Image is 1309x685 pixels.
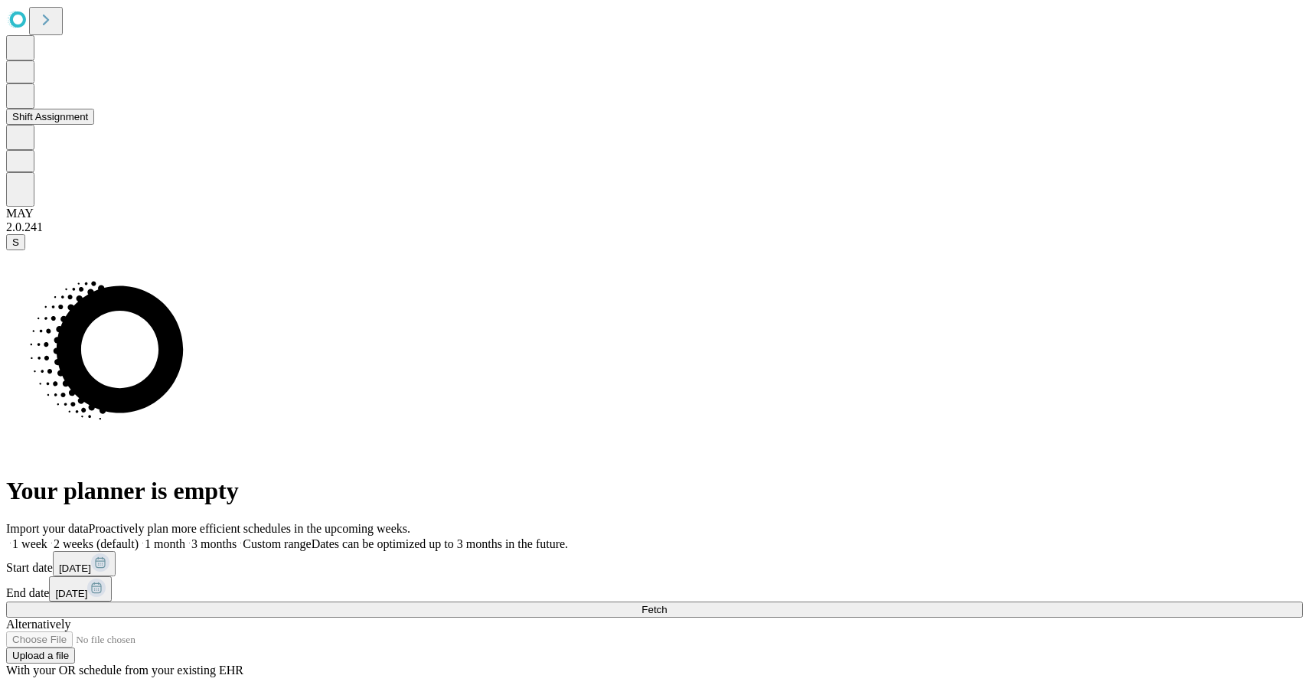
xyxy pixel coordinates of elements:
span: With your OR schedule from your existing EHR [6,664,243,677]
span: Alternatively [6,618,70,631]
span: 1 week [12,537,47,550]
div: 2.0.241 [6,220,1303,234]
span: Custom range [243,537,311,550]
span: [DATE] [55,588,87,599]
span: 1 month [145,537,185,550]
span: [DATE] [59,563,91,574]
span: Dates can be optimized up to 3 months in the future. [312,537,568,550]
button: Shift Assignment [6,109,94,125]
button: Upload a file [6,647,75,664]
h1: Your planner is empty [6,477,1303,505]
div: End date [6,576,1303,602]
span: Import your data [6,522,89,535]
button: [DATE] [53,551,116,576]
span: S [12,236,19,248]
span: Proactively plan more efficient schedules in the upcoming weeks. [89,522,410,535]
button: S [6,234,25,250]
div: Start date [6,551,1303,576]
div: MAY [6,207,1303,220]
span: Fetch [641,604,667,615]
button: Fetch [6,602,1303,618]
button: [DATE] [49,576,112,602]
span: 2 weeks (default) [54,537,139,550]
span: 3 months [191,537,237,550]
